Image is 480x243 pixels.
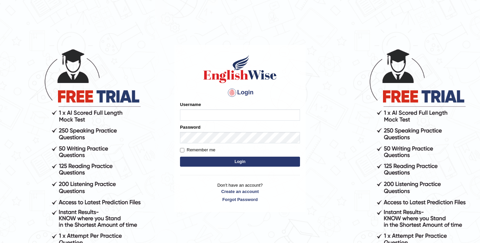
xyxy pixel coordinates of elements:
label: Username [180,101,201,108]
a: Create an account [180,188,300,195]
label: Password [180,124,200,130]
a: Forgot Password [180,196,300,203]
button: Login [180,157,300,167]
label: Remember me [180,147,215,153]
h4: Login [180,87,300,98]
p: Don't have an account? [180,182,300,203]
img: Logo of English Wise sign in for intelligent practice with AI [202,54,278,84]
input: Remember me [180,148,184,152]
